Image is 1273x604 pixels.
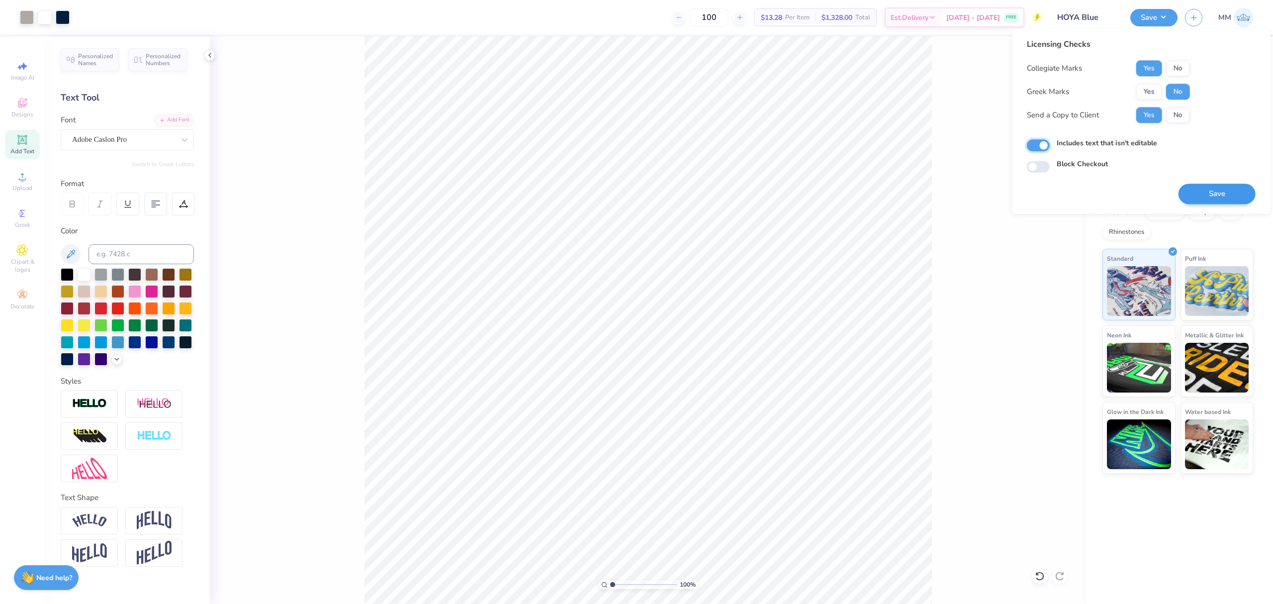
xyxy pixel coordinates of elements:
img: Arch [137,511,172,530]
img: 3d Illusion [72,428,107,444]
span: Designs [11,110,33,118]
span: Standard [1107,253,1133,264]
button: No [1166,60,1190,76]
span: 100 % [680,580,696,589]
img: Neon Ink [1107,343,1171,393]
span: Puff Ink [1185,253,1206,264]
span: Metallic & Glitter Ink [1185,330,1244,340]
img: Standard [1107,266,1171,316]
img: Glow in the Dark Ink [1107,419,1171,469]
img: Water based Ink [1185,419,1249,469]
span: MM [1218,12,1231,23]
span: $1,328.00 [821,12,852,23]
span: Decorate [10,302,34,310]
input: – – [690,8,728,26]
img: Mariah Myssa Salurio [1234,8,1253,27]
button: Yes [1136,60,1162,76]
div: Rhinestones [1102,225,1151,240]
button: Yes [1136,107,1162,123]
span: Greek [15,221,30,229]
span: Total [855,12,870,23]
img: Negative Space [137,430,172,442]
span: [DATE] - [DATE] [946,12,1000,23]
span: Upload [12,184,32,192]
button: Save [1179,184,1256,204]
span: $13.28 [761,12,782,23]
label: Font [61,114,76,126]
span: Water based Ink [1185,406,1231,417]
button: No [1166,84,1190,100]
span: Personalized Numbers [146,53,181,67]
div: Greek Marks [1027,86,1069,98]
span: Clipart & logos [5,258,40,274]
img: Flag [72,543,107,563]
label: Block Checkout [1057,159,1108,170]
div: Licensing Checks [1027,38,1190,50]
img: Shadow [137,398,172,410]
div: Text Shape [61,492,194,503]
span: Neon Ink [1107,330,1131,340]
span: Est. Delivery [891,12,928,23]
img: Arc [72,514,107,527]
input: e.g. 7428 c [89,244,194,264]
img: Metallic & Glitter Ink [1185,343,1249,393]
div: Add Font [155,114,194,126]
span: Personalized Names [78,53,113,67]
img: Puff Ink [1185,266,1249,316]
div: Text Tool [61,91,194,104]
div: Color [61,225,194,237]
a: MM [1218,8,1253,27]
img: Stroke [72,398,107,409]
span: Add Text [10,147,34,155]
span: Per Item [785,12,810,23]
img: Free Distort [72,458,107,479]
div: Styles [61,376,194,387]
img: Rise [137,541,172,565]
span: Image AI [11,74,34,82]
div: Send a Copy to Client [1027,109,1099,121]
label: Includes text that isn't editable [1057,138,1157,148]
span: FREE [1006,14,1016,21]
span: Glow in the Dark Ink [1107,406,1164,417]
strong: Need help? [36,573,72,583]
div: Format [61,178,195,190]
button: Save [1130,9,1178,26]
button: Yes [1136,84,1162,100]
div: Collegiate Marks [1027,63,1082,74]
input: Untitled Design [1050,7,1123,27]
button: No [1166,107,1190,123]
button: Switch to Greek Letters [132,160,194,168]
